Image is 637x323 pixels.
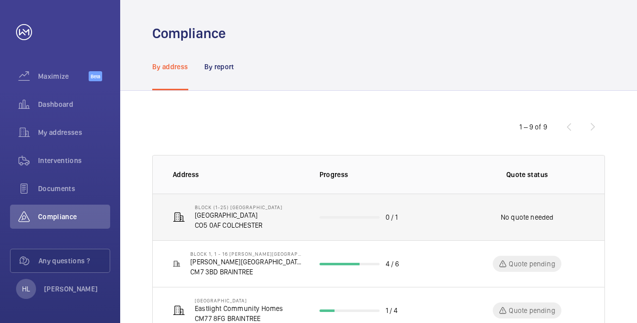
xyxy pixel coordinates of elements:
[386,259,400,269] p: 4 / 6
[38,71,89,81] span: Maximize
[386,305,398,315] p: 1 / 4
[89,71,102,81] span: Beta
[519,122,547,132] div: 1 – 9 of 9
[173,170,303,180] p: Address
[152,24,226,43] h1: Compliance
[38,99,110,109] span: Dashboard
[195,210,282,220] p: [GEOGRAPHIC_DATA]
[190,251,303,257] p: Block 1, 1 - 16 [PERSON_NAME][GEOGRAPHIC_DATA]
[38,184,110,194] span: Documents
[39,256,110,266] span: Any questions ?
[195,297,283,303] p: [GEOGRAPHIC_DATA]
[509,305,555,315] p: Quote pending
[501,212,554,222] p: No quote needed
[195,303,283,313] p: Eastlight Community Homes
[152,62,188,72] p: By address
[44,284,98,294] p: [PERSON_NAME]
[320,170,454,180] p: Progress
[195,220,282,230] p: CO5 0AF COLCHESTER
[509,259,555,269] p: Quote pending
[190,257,303,267] p: [PERSON_NAME][GEOGRAPHIC_DATA], [GEOGRAPHIC_DATA]
[38,127,110,137] span: My addresses
[506,170,548,180] p: Quote status
[38,155,110,166] span: Interventions
[22,284,30,294] p: HL
[386,212,398,222] p: 0 / 1
[204,62,234,72] p: By report
[38,212,110,222] span: Compliance
[195,204,282,210] p: Block (1-25) [GEOGRAPHIC_DATA]
[190,267,303,277] p: CM7 3BD BRAINTREE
